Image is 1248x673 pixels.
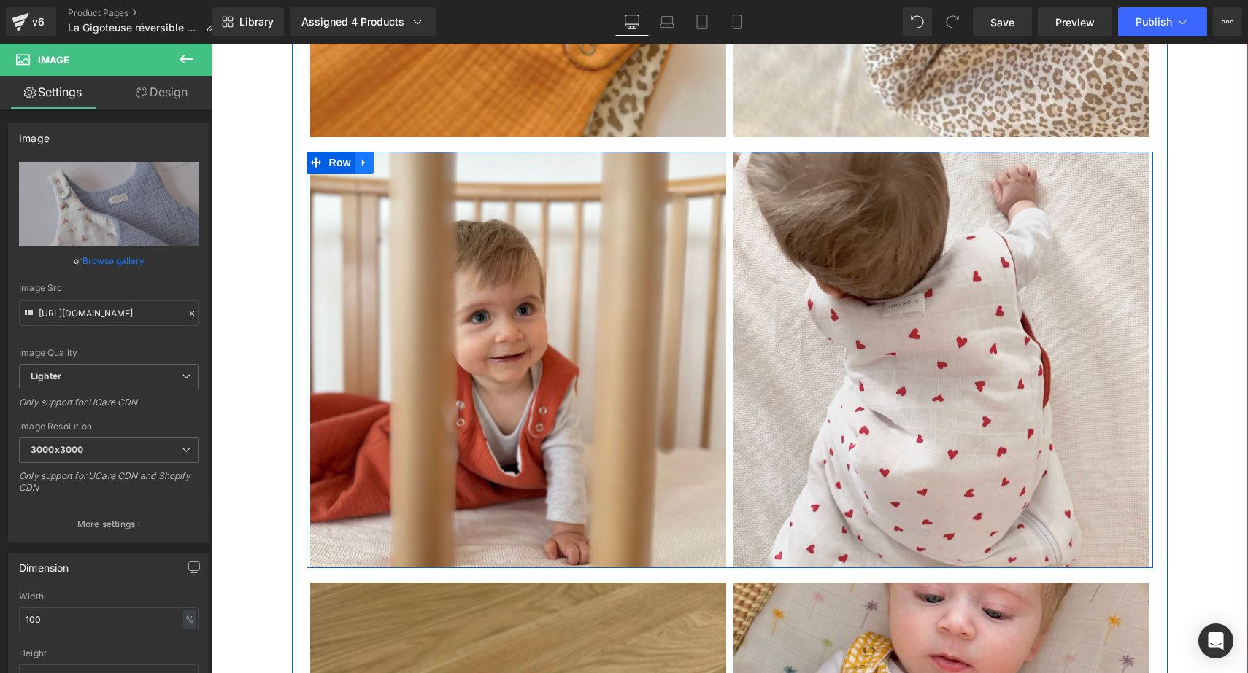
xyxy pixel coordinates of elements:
[1118,7,1207,36] button: Publish
[38,54,69,66] span: Image
[19,421,199,432] div: Image Resolution
[1213,7,1242,36] button: More
[523,108,939,524] img: gigoteuse joli nous ajustable et réversible suisse portugal bébé nouveau-né qualité excellence pr...
[19,348,199,358] div: Image Quality
[938,7,967,36] button: Redo
[19,397,199,418] div: Only support for UCare CDN
[19,553,69,574] div: Dimension
[99,108,515,524] img: gigoteuse joli nous ajustable et réversible suisse portugal bébé nouveau-né qualité excellence pr...
[1038,7,1112,36] a: Preview
[19,124,50,144] div: Image
[19,253,199,268] div: or
[29,12,47,31] div: v6
[68,22,200,34] span: La Gigoteuse réversible ALL
[990,15,1014,30] span: Save
[1198,623,1233,658] div: Open Intercom Messenger
[19,283,199,293] div: Image Src
[82,248,145,273] a: Browse gallery
[212,7,284,36] a: New Library
[720,7,755,36] a: Mobile
[19,300,199,326] input: Link
[31,444,83,455] b: 3000x3000
[6,7,56,36] a: v6
[19,607,199,631] input: auto
[144,108,163,130] a: Expand / Collapse
[685,7,720,36] a: Tablet
[9,507,209,541] button: More settings
[19,470,199,503] div: Only support for UCare CDN and Shopify CDN
[68,7,228,19] a: Product Pages
[109,76,215,109] a: Design
[650,7,685,36] a: Laptop
[903,7,932,36] button: Undo
[1136,16,1172,28] span: Publish
[239,15,274,28] span: Library
[19,591,199,602] div: Width
[77,518,136,531] p: More settings
[31,370,61,381] b: Lighter
[19,648,199,658] div: Height
[115,108,144,130] span: Row
[301,15,425,29] div: Assigned 4 Products
[1055,15,1095,30] span: Preview
[183,610,196,629] div: %
[615,7,650,36] a: Desktop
